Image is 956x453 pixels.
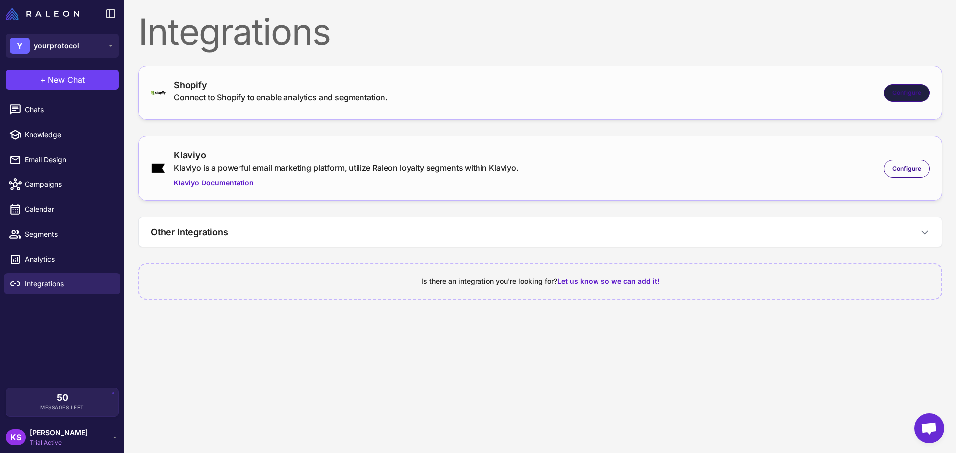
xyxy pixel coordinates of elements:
[6,70,119,90] button: +New Chat
[40,74,46,86] span: +
[57,393,68,402] span: 50
[30,438,88,447] span: Trial Active
[30,427,88,438] span: [PERSON_NAME]
[40,404,84,411] span: Messages Left
[4,224,120,245] a: Segments
[25,254,113,265] span: Analytics
[10,38,30,54] div: Y
[4,124,120,145] a: Knowledge
[4,149,120,170] a: Email Design
[174,178,519,188] a: Klaviyo Documentation
[4,99,120,120] a: Chats
[138,14,942,50] div: Integrations
[139,217,942,247] button: Other Integrations
[151,163,166,174] img: klaviyo.png
[25,129,113,140] span: Knowledge
[34,40,79,51] span: yourprotocol
[151,276,929,287] div: Is there an integration you're looking for?
[6,8,79,20] img: Raleon Logo
[25,154,113,165] span: Email Design
[4,199,120,220] a: Calendar
[25,229,113,240] span: Segments
[4,249,120,270] a: Analytics
[4,174,120,195] a: Campaigns
[892,164,921,173] span: Configure
[6,34,119,58] button: Yyourprotocol
[4,273,120,294] a: Integrations
[174,148,519,162] div: Klaviyo
[174,91,388,103] div: Connect to Shopify to enable analytics and segmentation.
[25,179,113,190] span: Campaigns
[25,204,113,215] span: Calendar
[174,78,388,91] div: Shopify
[914,413,944,443] a: Open chat
[25,278,113,289] span: Integrations
[151,225,228,239] h3: Other Integrations
[151,91,166,95] img: shopify-logo-primary-logo-456baa801ee66a0a435671082365958316831c9960c480451dd0330bcdae304f.svg
[6,429,26,445] div: KS
[174,162,519,174] div: Klaviyo is a powerful email marketing platform, utilize Raleon loyalty segments within Klaviyo.
[48,74,85,86] span: New Chat
[25,104,113,115] span: Chats
[557,277,660,285] span: Let us know so we can add it!
[892,89,921,97] span: Configure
